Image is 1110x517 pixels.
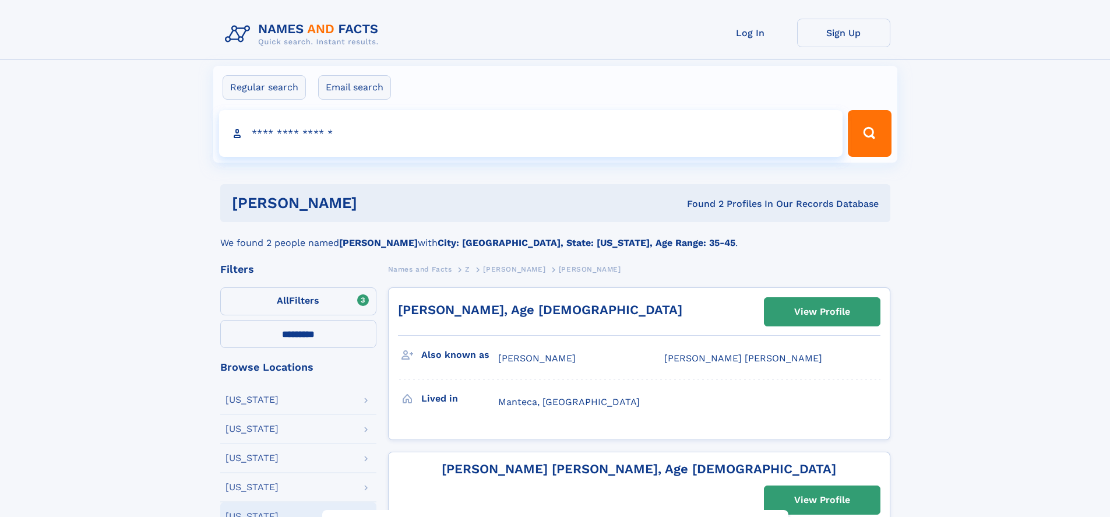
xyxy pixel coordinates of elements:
h3: Also known as [421,345,498,365]
span: [PERSON_NAME] [PERSON_NAME] [664,353,822,364]
div: [US_STATE] [225,424,279,434]
span: [PERSON_NAME] [559,265,621,273]
span: [PERSON_NAME] [483,265,545,273]
a: View Profile [764,486,880,514]
div: View Profile [794,487,850,514]
a: [PERSON_NAME] [PERSON_NAME], Age [DEMOGRAPHIC_DATA] [442,462,836,476]
label: Email search [318,75,391,100]
span: [PERSON_NAME] [498,353,576,364]
span: All [277,295,289,306]
div: [US_STATE] [225,395,279,405]
div: We found 2 people named with . [220,222,890,250]
div: Browse Locations [220,362,376,372]
a: Z [465,262,470,276]
div: Filters [220,264,376,275]
b: [PERSON_NAME] [339,237,418,248]
div: Found 2 Profiles In Our Records Database [522,198,879,210]
b: City: [GEOGRAPHIC_DATA], State: [US_STATE], Age Range: 35-45 [438,237,735,248]
img: Logo Names and Facts [220,19,388,50]
span: Manteca, [GEOGRAPHIC_DATA] [498,396,640,407]
h3: Lived in [421,389,498,409]
div: [US_STATE] [225,483,279,492]
input: search input [219,110,843,157]
a: Sign Up [797,19,890,47]
button: Search Button [848,110,891,157]
h1: [PERSON_NAME] [232,196,522,210]
div: [US_STATE] [225,453,279,463]
label: Regular search [223,75,306,100]
span: Z [465,265,470,273]
div: View Profile [794,298,850,325]
a: [PERSON_NAME], Age [DEMOGRAPHIC_DATA] [398,303,682,317]
a: [PERSON_NAME] [483,262,545,276]
a: Log In [704,19,797,47]
a: View Profile [764,298,880,326]
label: Filters [220,287,376,315]
a: Names and Facts [388,262,452,276]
